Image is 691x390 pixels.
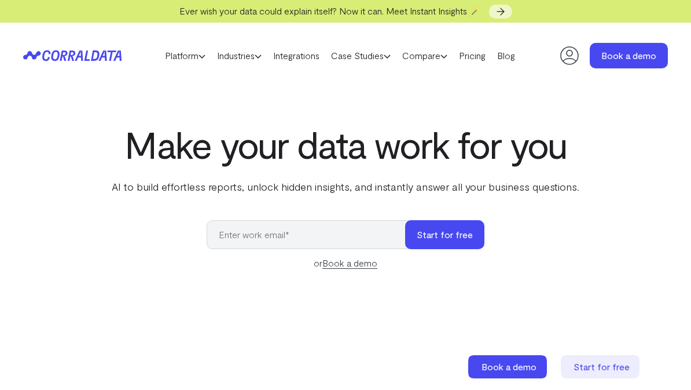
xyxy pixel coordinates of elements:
[267,47,325,64] a: Integrations
[179,5,481,16] span: Ever wish your data could explain itself? Now it can. Meet Instant Insights 🪄
[322,257,377,269] a: Book a demo
[590,43,668,68] a: Book a demo
[468,355,549,378] a: Book a demo
[405,220,484,249] button: Start for free
[396,47,453,64] a: Compare
[207,220,417,249] input: Enter work email*
[207,256,484,270] div: or
[561,355,642,378] a: Start for free
[109,179,582,194] p: AI to build effortless reports, unlock hidden insights, and instantly answer all your business qu...
[491,47,521,64] a: Blog
[109,123,582,165] h1: Make your data work for you
[482,361,536,372] span: Book a demo
[453,47,491,64] a: Pricing
[159,47,211,64] a: Platform
[325,47,396,64] a: Case Studies
[211,47,267,64] a: Industries
[574,361,630,372] span: Start for free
